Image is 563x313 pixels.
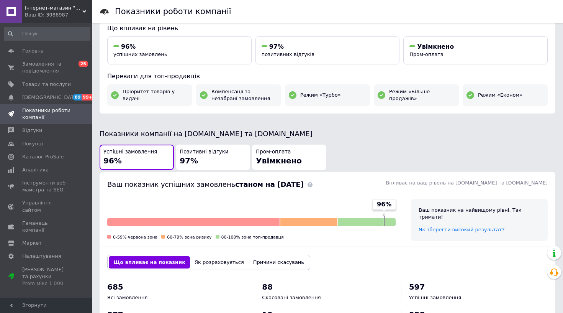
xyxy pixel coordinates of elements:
span: 99+ [82,94,94,100]
span: 96% [377,200,391,209]
span: Компенсації за незабрані замовлення [211,88,277,102]
button: Успішні замовлення96% [100,145,174,170]
span: 96% [103,156,122,165]
span: Ваш показник успішних замовлень [107,180,304,188]
button: Причини скасувань [249,256,309,269]
span: [DEMOGRAPHIC_DATA] [22,94,79,101]
span: успішних замовлень [113,51,167,57]
button: Як розраховується [190,256,249,269]
span: Показники компанії на [DOMAIN_NAME] та [DOMAIN_NAME] [100,130,313,138]
div: Ваш показник на найвищому рівні. Так тримати! [419,207,540,221]
span: 80-100% зона топ-продавця [221,235,284,240]
span: 25 [79,61,88,67]
span: Маркет [22,240,42,247]
span: Впливає на ваш рівень на [DOMAIN_NAME] та [DOMAIN_NAME] [386,180,548,186]
span: 88 [262,282,273,292]
span: Інструменти веб-майстра та SEO [22,180,71,193]
span: Режим «Турбо» [300,92,341,99]
div: Ваш ID: 3986987 [25,12,92,18]
b: станом на [DATE] [235,180,303,188]
span: Товари та послуги [22,81,71,88]
span: Переваги для топ-продавців [107,72,200,80]
span: Увімкнено [256,156,302,165]
span: Каталог ProSale [22,153,64,160]
button: Позитивні відгуки97% [176,145,250,170]
span: Режим «Більше продажів» [389,88,455,102]
span: Успішні замовлення [409,295,462,300]
span: 97% [269,43,284,50]
span: Всі замовлення [107,295,147,300]
span: Інтернет-магазин "VINT" [25,5,82,12]
span: Замовлення та повідомлення [22,61,71,74]
span: Аналітика [22,166,49,173]
span: позитивних відгуків [262,51,314,57]
button: 96%успішних замовлень [107,36,252,64]
span: 685 [107,282,123,292]
a: Як зберегти високий результат? [419,227,504,232]
span: Увімкнено [417,43,454,50]
span: Пром-оплата [256,148,291,156]
button: УвімкненоПром-оплата [403,36,548,64]
span: Скасовані замовлення [262,295,321,300]
span: 60-79% зона ризику [167,235,211,240]
span: Відгуки [22,127,42,134]
span: Гаманець компанії [22,220,71,234]
div: Prom мікс 1 000 [22,280,71,287]
span: Налаштування [22,253,61,260]
span: Позитивні відгуки [180,148,228,156]
h1: Показники роботи компанії [115,7,231,16]
button: Що впливає на показник [109,256,190,269]
button: Пром-оплатаУвімкнено [252,145,326,170]
button: 97%позитивних відгуків [255,36,400,64]
span: Головна [22,48,44,54]
span: 0-59% червона зона [113,235,157,240]
span: Що впливає на рівень [107,25,178,32]
span: Пріоритет товарів у видачі [123,88,188,102]
span: Покупці [22,140,43,147]
span: 96% [121,43,136,50]
span: [PERSON_NAME] та рахунки [22,266,71,287]
span: Показники роботи компанії [22,107,71,121]
span: 597 [409,282,425,292]
span: Успішні замовлення [103,148,157,156]
span: Пром-оплата [409,51,444,57]
span: 89 [73,94,82,100]
input: Пошук [4,27,90,41]
span: Режим «Економ» [478,92,522,99]
span: 97% [180,156,198,165]
span: Управління сайтом [22,199,71,213]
